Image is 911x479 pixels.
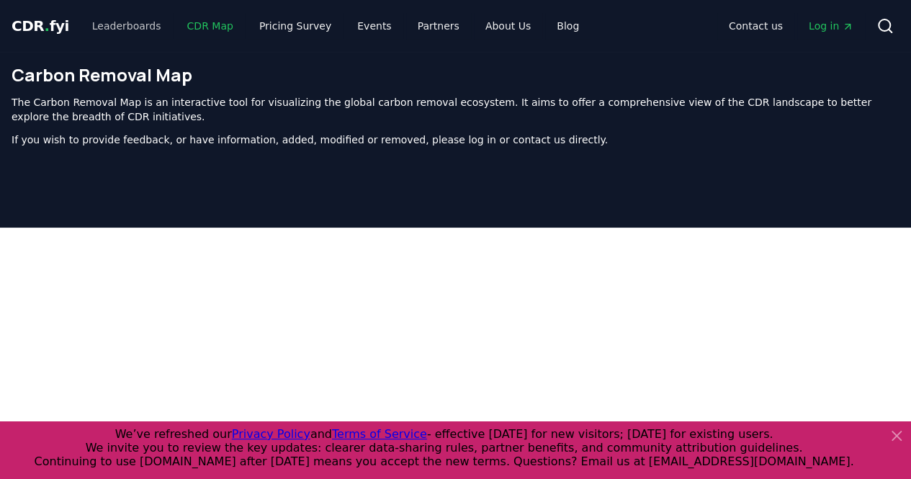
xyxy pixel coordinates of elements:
span: CDR fyi [12,17,69,35]
a: Blog [545,13,591,39]
h1: Carbon Removal Map [12,63,899,86]
a: Pricing Survey [248,13,343,39]
a: About Us [474,13,542,39]
a: CDR Map [176,13,245,39]
nav: Main [717,13,865,39]
a: Log in [797,13,865,39]
p: If you wish to provide feedback, or have information, added, modified or removed, please log in o... [12,133,899,147]
p: The Carbon Removal Map is an interactive tool for visualizing the global carbon removal ecosystem... [12,95,899,124]
a: Events [346,13,403,39]
span: Log in [809,19,853,33]
a: CDR.fyi [12,16,69,36]
span: . [45,17,50,35]
nav: Main [81,13,591,39]
a: Partners [406,13,471,39]
a: Leaderboards [81,13,173,39]
a: Contact us [717,13,794,39]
